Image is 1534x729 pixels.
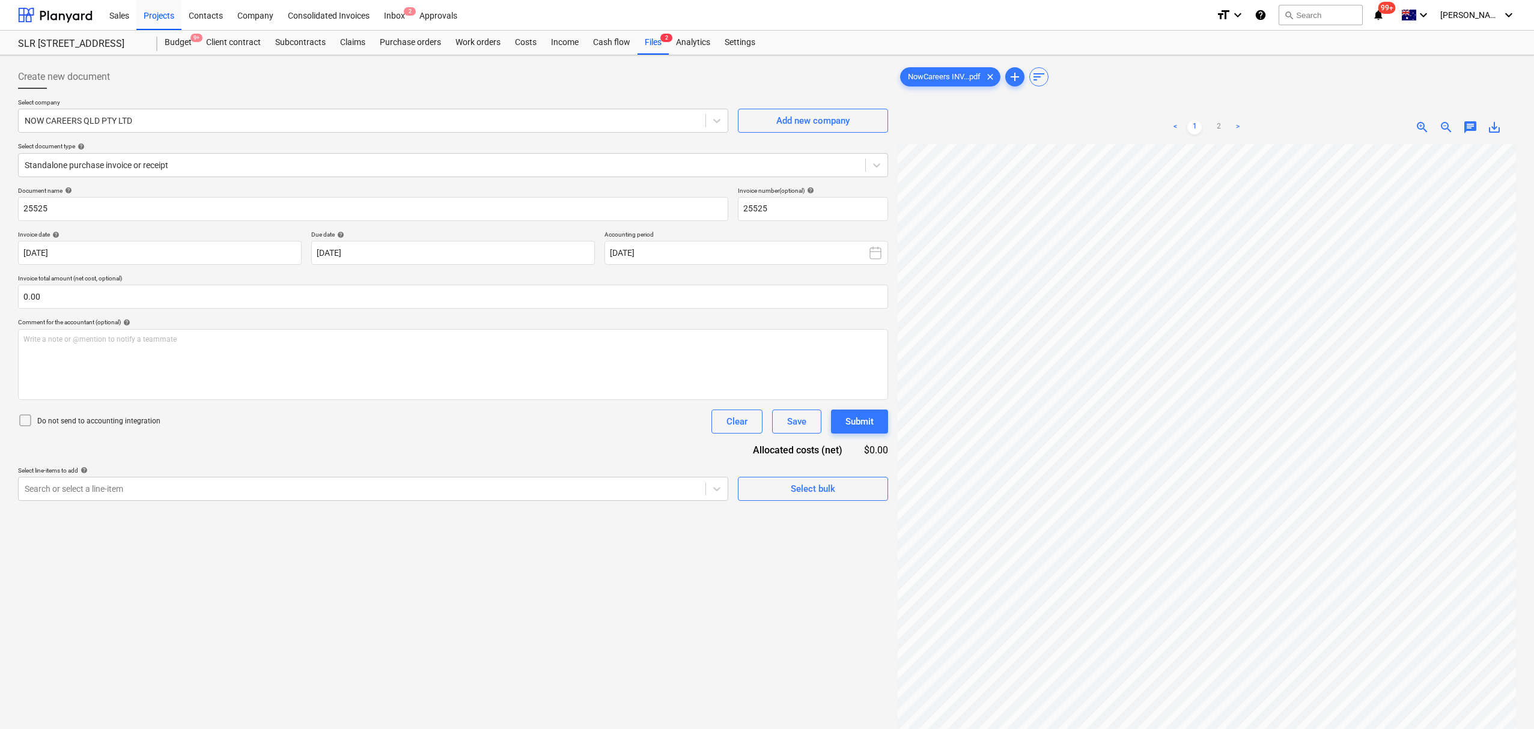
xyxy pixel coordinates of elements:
[18,274,888,285] p: Invoice total amount (net cost, optional)
[75,143,85,150] span: help
[738,187,888,195] div: Invoice number (optional)
[335,231,344,238] span: help
[18,467,728,474] div: Select line-items to add
[1439,120,1453,135] span: zoom_out
[901,73,988,82] span: NowCareers INV...pdf
[604,231,888,241] p: Accounting period
[660,34,672,42] span: 2
[776,113,850,129] div: Add new company
[1187,120,1202,135] a: Page 1 is your current page
[738,197,888,221] input: Invoice number
[772,410,821,434] button: Save
[18,142,888,150] div: Select document type
[50,231,59,238] span: help
[62,187,72,194] span: help
[18,187,728,195] div: Document name
[18,285,888,309] input: Invoice total amount (net cost, optional)
[983,70,997,84] span: clear
[787,414,806,429] div: Save
[448,31,508,55] a: Work orders
[404,7,416,16] span: 2
[732,443,862,457] div: Allocated costs (net)
[18,70,110,84] span: Create new document
[638,31,669,55] div: Files
[1463,120,1478,135] span: chat
[831,410,888,434] button: Submit
[1415,120,1429,135] span: zoom_in
[18,231,302,238] div: Invoice date
[544,31,586,55] a: Income
[845,414,874,429] div: Submit
[18,197,728,221] input: Document name
[1032,70,1046,84] span: sort
[18,98,728,109] p: Select company
[157,31,199,55] a: Budget9+
[604,241,888,265] button: [DATE]
[157,31,199,55] div: Budget
[18,38,143,50] div: SLR [STREET_ADDRESS]
[1008,70,1022,84] span: add
[311,231,595,238] div: Due date
[1211,120,1226,135] a: Page 2
[37,416,160,426] p: Do not send to accounting integration
[1231,120,1245,135] a: Next page
[669,31,717,55] a: Analytics
[333,31,373,55] a: Claims
[717,31,762,55] a: Settings
[18,241,302,265] input: Invoice date not specified
[711,410,762,434] button: Clear
[268,31,333,55] a: Subcontracts
[121,319,130,326] span: help
[638,31,669,55] a: Files2
[373,31,448,55] a: Purchase orders
[311,241,595,265] input: Due date not specified
[586,31,638,55] a: Cash flow
[1487,120,1502,135] span: save_alt
[190,34,202,42] span: 9+
[805,187,814,194] span: help
[199,31,268,55] a: Client contract
[726,414,747,429] div: Clear
[791,481,835,497] div: Select bulk
[78,467,88,474] span: help
[900,67,1000,86] div: NowCareers INV...pdf
[18,318,888,326] div: Comment for the accountant (optional)
[1168,120,1182,135] a: Previous page
[738,477,888,501] button: Select bulk
[862,443,888,457] div: $0.00
[508,31,544,55] a: Costs
[738,109,888,133] button: Add new company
